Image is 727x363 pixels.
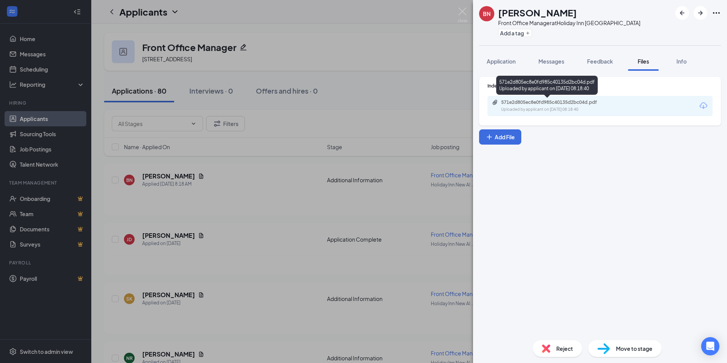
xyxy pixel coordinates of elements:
[496,76,598,95] div: 571e2d805ec8e0fd985c40135d2bc04d.pdf Uploaded by applicant on [DATE] 08:18:40
[525,31,530,35] svg: Plus
[479,129,521,145] button: Add FilePlus
[538,58,564,65] span: Messages
[638,58,649,65] span: Files
[487,58,516,65] span: Application
[498,29,532,37] button: PlusAdd a tag
[701,337,719,355] div: Open Intercom Messenger
[696,8,705,18] svg: ArrowRight
[498,19,640,27] div: Front Office Manager at Holiday Inn [GEOGRAPHIC_DATA]
[712,8,721,18] svg: Ellipses
[487,83,713,89] div: Indeed Resume
[501,99,608,105] div: 571e2d805ec8e0fd985c40135d2bc04d.pdf
[483,10,490,18] div: BN
[675,6,689,20] button: ArrowLeftNew
[676,58,687,65] span: Info
[486,133,493,141] svg: Plus
[678,8,687,18] svg: ArrowLeftNew
[587,58,613,65] span: Feedback
[699,101,708,110] svg: Download
[492,99,498,105] svg: Paperclip
[498,6,577,19] h1: [PERSON_NAME]
[616,344,652,353] span: Move to stage
[694,6,707,20] button: ArrowRight
[556,344,573,353] span: Reject
[492,99,615,113] a: Paperclip571e2d805ec8e0fd985c40135d2bc04d.pdfUploaded by applicant on [DATE] 08:18:40
[501,107,615,113] div: Uploaded by applicant on [DATE] 08:18:40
